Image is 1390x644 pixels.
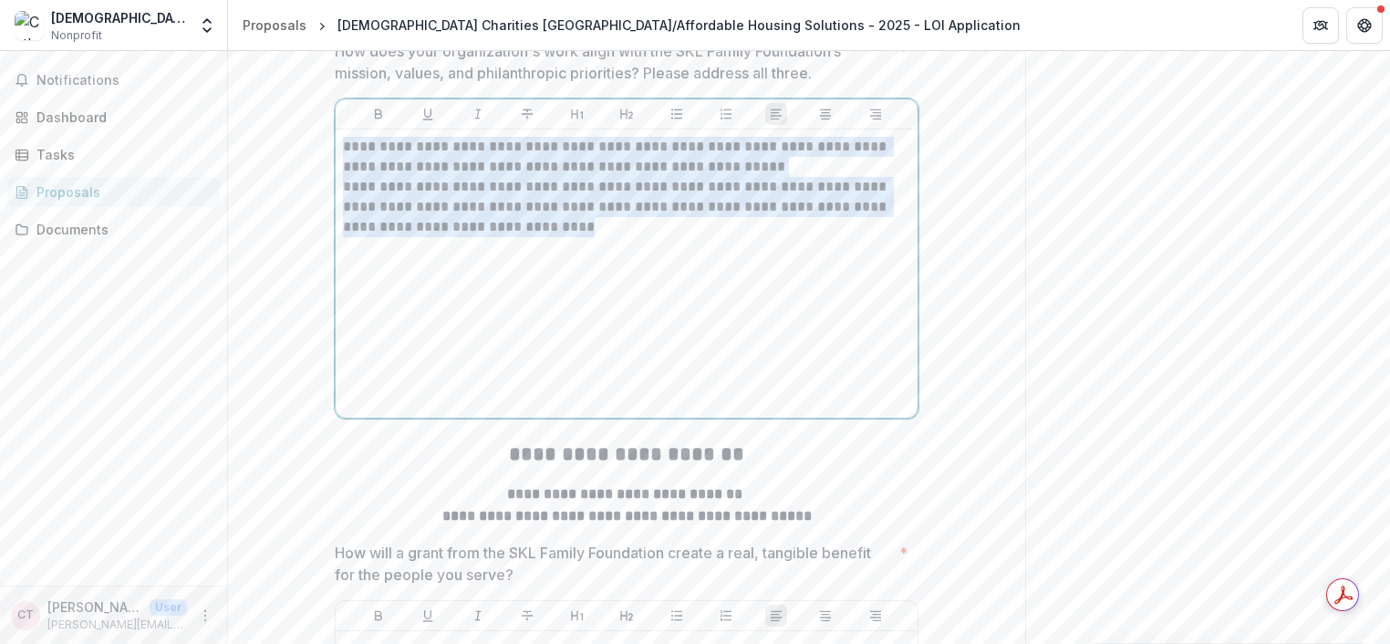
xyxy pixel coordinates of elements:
button: Bullet List [666,103,688,125]
a: Dashboard [7,102,220,132]
p: User [150,599,187,616]
button: Bullet List [666,605,688,627]
div: Proposals [36,182,205,202]
nav: breadcrumb [235,12,1028,38]
span: Notifications [36,73,213,88]
button: Italicize [467,605,489,627]
button: Ordered List [715,605,737,627]
p: [PERSON_NAME] [47,597,142,617]
a: Proposals [7,177,220,207]
button: Ordered List [715,103,737,125]
div: Christa Troup [17,609,34,621]
button: Align Center [814,103,836,125]
p: [PERSON_NAME][EMAIL_ADDRESS][PERSON_NAME][DOMAIN_NAME] [47,617,187,633]
div: Proposals [243,16,306,35]
div: Documents [36,220,205,239]
button: Bold [368,103,389,125]
button: Strike [516,605,538,627]
a: Tasks [7,140,220,170]
div: [DEMOGRAPHIC_DATA] Charities [GEOGRAPHIC_DATA]/Affordable Housing Solutions - 2025 - LOI Application [337,16,1021,35]
div: Dashboard [36,108,205,127]
button: Get Help [1346,7,1383,44]
button: More [194,605,216,627]
p: How will a grant from the SKL Family Foundation create a real, tangible benefit for the people yo... [335,542,892,586]
button: Heading 2 [616,605,638,627]
button: Underline [417,605,439,627]
button: Italicize [467,103,489,125]
button: Align Left [765,605,787,627]
div: [DEMOGRAPHIC_DATA] Charities of the Archdiocese of [GEOGRAPHIC_DATA][PERSON_NAME] and [GEOGRAPHIC... [51,8,187,27]
a: Documents [7,214,220,244]
button: Heading 1 [566,103,588,125]
button: Align Left [765,103,787,125]
button: Align Right [865,605,887,627]
button: Open entity switcher [194,7,220,44]
button: Notifications [7,66,220,95]
button: Heading 1 [566,605,588,627]
p: How does your organization's work align with the SKL Family Foundation’s mission, values, and phi... [335,40,892,84]
button: Partners [1302,7,1339,44]
button: Bold [368,605,389,627]
button: Align Right [865,103,887,125]
button: Underline [417,103,439,125]
a: Proposals [235,12,314,38]
button: Strike [516,103,538,125]
span: Nonprofit [51,27,102,44]
div: Tasks [36,145,205,164]
button: Align Center [814,605,836,627]
button: Heading 2 [616,103,638,125]
img: Catholic Charities of the Archdiocese of St. Paul and Minneapolis [15,11,44,40]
